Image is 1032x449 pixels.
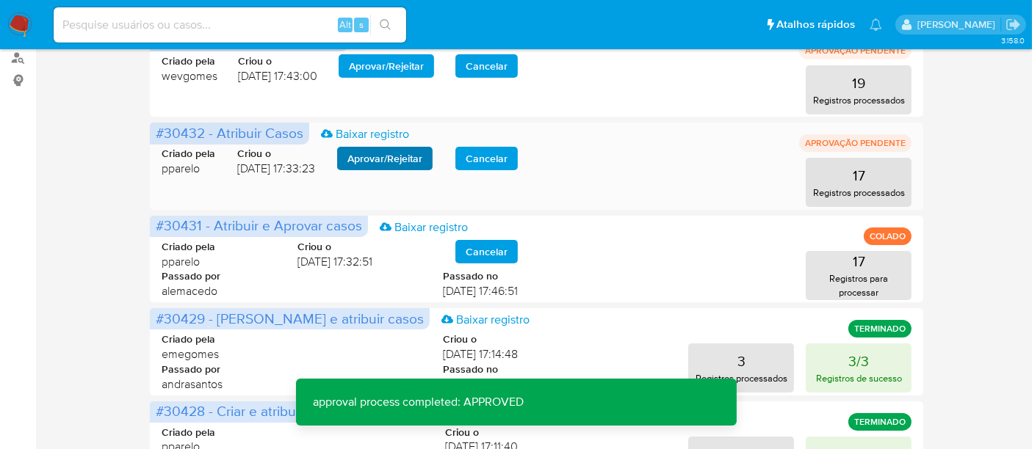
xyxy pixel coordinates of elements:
span: s [359,18,364,32]
span: Atalhos rápidos [776,17,855,32]
a: Sair [1006,17,1021,32]
span: 3.158.0 [1001,34,1025,46]
span: Alt [339,18,351,32]
a: Notificações [870,18,882,31]
p: alexandra.macedo@mercadolivre.com [917,18,1000,32]
button: search-icon [370,15,400,35]
input: Pesquise usuários ou casos... [54,15,406,34]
